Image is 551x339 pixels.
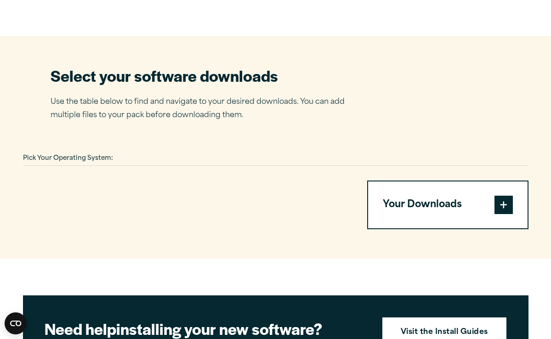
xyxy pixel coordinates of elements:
[51,65,358,86] h2: Select your software downloads
[51,96,358,122] p: Use the table below to find and navigate to your desired downloads. You can add multiple files to...
[45,318,366,339] h2: installing your new software?
[5,312,27,334] button: Open CMP widget
[401,327,488,339] strong: Visit the Install Guides
[23,155,113,161] span: Pick Your Operating System:
[368,181,528,228] button: Your Downloads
